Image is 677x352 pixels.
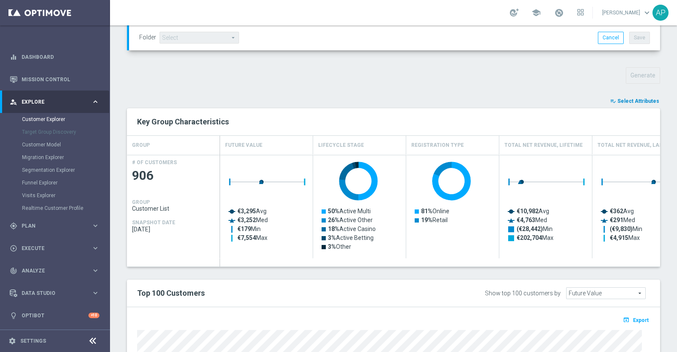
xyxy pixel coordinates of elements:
[517,217,535,223] tspan: €4,763
[139,34,156,41] label: Folder
[237,217,268,223] text: Med
[504,138,583,153] h4: Total Net Revenue, Lifetime
[411,138,464,153] h4: Registration Type
[91,289,99,297] i: keyboard_arrow_right
[609,96,660,106] button: playlist_add_check Select Attributes
[610,234,628,241] tspan: €4,915
[22,99,91,104] span: Explore
[328,225,339,232] tspan: 18%
[328,208,371,214] text: Active Multi
[328,243,351,250] text: Other
[610,98,616,104] i: playlist_add_check
[328,243,336,250] tspan: 3%
[22,138,109,151] div: Customer Model
[629,32,650,44] button: Save
[517,234,542,241] tspan: €202,704
[237,234,267,241] text: Max
[10,312,17,319] i: lightbulb
[9,54,100,60] button: equalizer Dashboard
[10,245,17,252] i: play_circle_outline
[617,98,659,104] span: Select Attributes
[132,205,215,212] span: Customer List
[237,225,251,232] tspan: €179
[22,202,109,214] div: Realtime Customer Profile
[517,208,539,214] tspan: €10,982
[237,208,256,214] tspan: €3,295
[328,217,373,223] text: Active Other
[10,245,91,252] div: Execute
[132,159,177,165] h4: # OF CUSTOMERS
[485,290,561,297] div: Show top 100 customers by
[91,244,99,252] i: keyboard_arrow_right
[127,155,220,258] div: Press SPACE to select this row.
[421,208,449,214] text: Online
[132,138,150,153] h4: GROUP
[517,208,549,214] text: Avg
[91,222,99,230] i: keyboard_arrow_right
[88,313,99,318] div: +10
[610,217,635,223] text: Med
[10,98,17,106] i: person_search
[10,222,17,230] i: gps_fixed
[10,98,91,106] div: Explore
[517,234,553,241] text: Max
[517,217,547,223] text: Med
[610,225,633,233] tspan: (€9,830)
[132,199,150,205] h4: GROUP
[610,217,623,223] tspan: €291
[9,267,100,274] button: track_changes Analyze keyboard_arrow_right
[517,225,543,233] tspan: (€28,442)
[421,208,432,214] tspan: 81%
[610,225,642,233] text: Min
[132,220,175,225] h4: SNAPSHOT DATE
[622,314,650,325] button: open_in_browser Export
[328,234,374,241] text: Active Betting
[328,234,336,241] tspan: 3%
[137,288,431,298] h2: Top 100 Customers
[8,337,16,345] i: settings
[132,168,215,184] span: 906
[91,267,99,275] i: keyboard_arrow_right
[22,246,91,251] span: Execute
[137,117,650,127] h2: Key Group Characteristics
[9,290,100,297] button: Data Studio keyboard_arrow_right
[9,312,100,319] button: lightbulb Optibot +10
[10,267,17,275] i: track_changes
[22,192,88,199] a: Visits Explorer
[22,113,109,126] div: Customer Explorer
[9,245,100,252] button: play_circle_outline Execute keyboard_arrow_right
[601,6,652,19] a: [PERSON_NAME]keyboard_arrow_down
[421,217,432,223] tspan: 19%
[328,225,376,232] text: Active Casino
[22,167,88,173] a: Segmentation Explorer
[10,267,91,275] div: Analyze
[328,208,339,214] tspan: 50%
[22,46,99,68] a: Dashboard
[22,126,109,138] div: Target Group Discovery
[9,223,100,229] div: gps_fixed Plan keyboard_arrow_right
[237,225,261,232] text: Min
[10,53,17,61] i: equalizer
[598,32,624,44] button: Cancel
[610,208,634,214] text: Avg
[10,46,99,68] div: Dashboard
[633,317,649,323] span: Export
[237,208,267,214] text: Avg
[22,116,88,123] a: Customer Explorer
[626,67,660,84] button: Generate
[10,222,91,230] div: Plan
[642,8,652,17] span: keyboard_arrow_down
[132,226,215,233] span: 2025-09-29
[225,138,262,153] h4: Future Value
[22,141,88,148] a: Customer Model
[237,234,256,241] tspan: €7,554
[22,176,109,189] div: Funnel Explorer
[22,179,88,186] a: Funnel Explorer
[22,223,91,228] span: Plan
[9,76,100,83] button: Mission Control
